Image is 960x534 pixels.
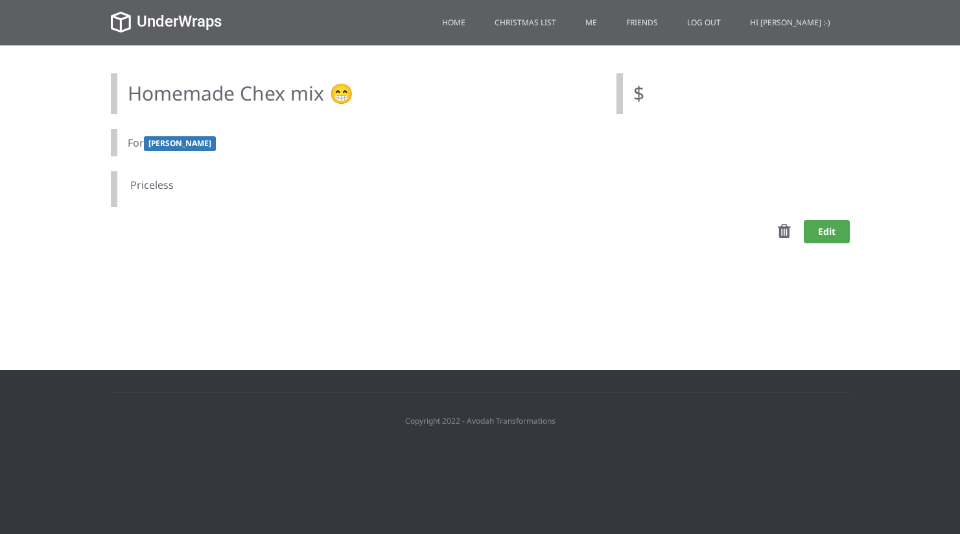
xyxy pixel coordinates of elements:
[137,12,222,30] span: UnderWraps
[128,80,353,106] span: Homemade Chex mix 😁
[405,415,556,426] small: Copyright 2022 - Avodah Transformations
[144,136,216,151] span: For: Nathan
[111,171,850,207] div: Priceless
[111,12,222,30] a: UnderWraps
[804,220,850,243] button: Edit
[128,136,144,150] span: For
[633,80,644,106] span: $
